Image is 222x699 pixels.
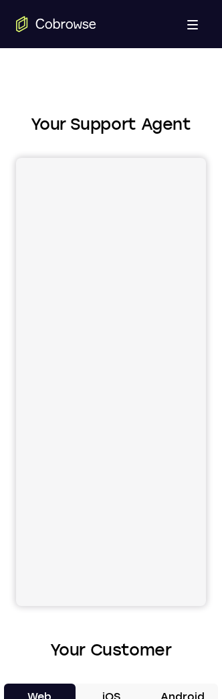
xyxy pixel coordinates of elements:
a: Go to the home page [16,16,96,32]
h2: Your Support Agent [16,112,206,136]
h2: Your Customer [16,638,206,662]
iframe: Agent [16,158,206,606]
